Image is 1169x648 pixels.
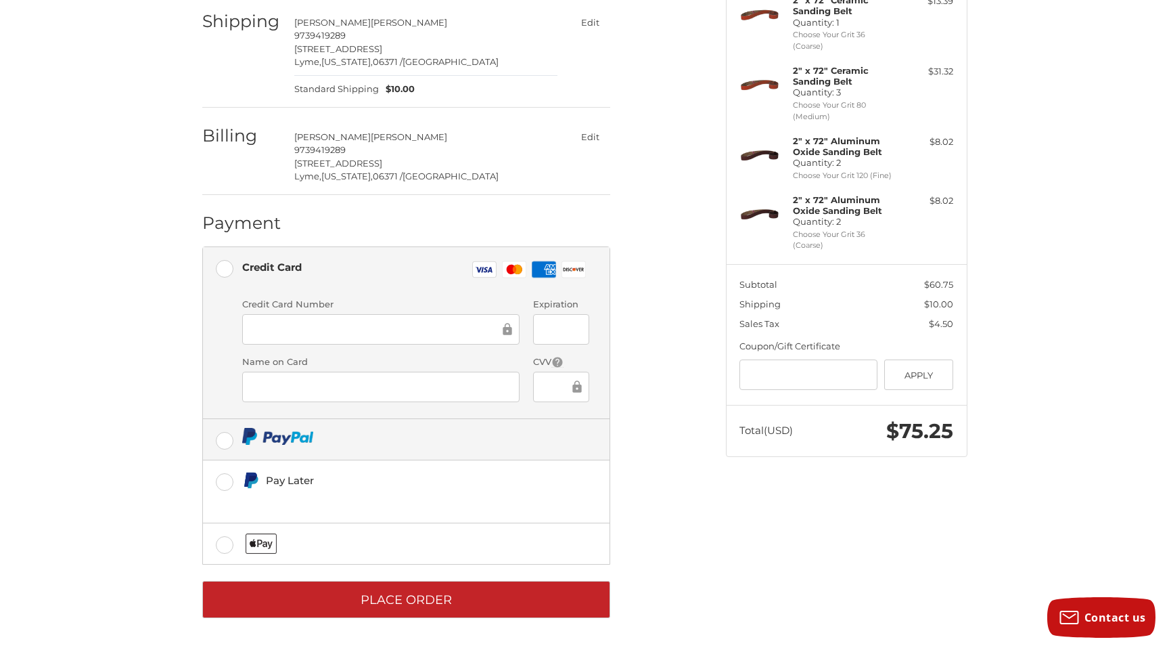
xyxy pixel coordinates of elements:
span: [US_STATE], [321,56,373,67]
input: Gift Certificate or Coupon Code [739,360,877,390]
h4: Quantity: 3 [793,65,896,98]
span: [PERSON_NAME] [371,17,447,28]
h2: Payment [202,213,281,234]
iframe: Secure Credit Card Frame - Credit Card Number [252,322,500,337]
iframe: Secure Credit Card Frame - Cardholder Name [252,379,510,395]
img: Pay Later icon [242,472,259,489]
strong: 2" x 72" Aluminum Oxide Sanding Belt [793,194,882,216]
div: $31.32 [900,65,953,79]
h2: Billing [202,125,281,146]
div: $8.02 [900,194,953,208]
span: Lyme, [294,56,321,67]
span: Subtotal [739,279,777,290]
span: Standard Shipping [294,83,379,96]
span: $75.25 [886,418,953,444]
span: $60.75 [924,279,953,290]
span: 06371 / [373,171,403,181]
iframe: Secure Credit Card Frame - Expiration Date [543,322,580,337]
img: PayPal icon [242,428,313,445]
span: $4.50 [929,318,953,329]
label: Expiration [533,298,589,311]
span: [US_STATE], [321,171,373,181]
label: Credit Card Number [242,298,520,311]
li: Choose Your Grit 80 (Medium) [793,100,896,122]
span: Contact us [1084,610,1146,625]
li: Choose Your Grit 120 (Fine) [793,170,896,181]
span: [PERSON_NAME] [371,131,447,142]
iframe: Secure Credit Card Frame - CVV [543,379,570,395]
div: Coupon/Gift Certificate [739,340,953,353]
button: Edit [571,13,610,33]
span: 9739419289 [294,30,346,41]
h4: Quantity: 2 [793,135,896,169]
div: Credit Card [242,256,302,278]
span: Lyme, [294,171,321,181]
button: Place Order [202,581,610,618]
span: Sales Tax [739,318,779,329]
span: [STREET_ADDRESS] [294,158,382,169]
div: $8.02 [900,135,953,149]
h4: Quantity: 2 [793,194,896,228]
span: [STREET_ADDRESS] [294,43,382,54]
iframe: PayPal Message 1 [242,495,517,506]
label: CVV [533,355,589,369]
span: Shipping [739,299,781,309]
strong: 2" x 72" Ceramic Sanding Belt [793,65,869,87]
strong: 2" x 72" Aluminum Oxide Sanding Belt [793,135,882,157]
button: Contact us [1047,597,1155,638]
span: $10.00 [379,83,415,96]
span: Total (USD) [739,424,793,437]
span: 06371 / [373,56,403,67]
span: [GEOGRAPHIC_DATA] [403,171,499,181]
li: Choose Your Grit 36 (Coarse) [793,229,896,251]
span: [PERSON_NAME] [294,131,371,142]
span: $10.00 [924,299,953,309]
h2: Shipping [202,11,281,32]
label: Name on Card [242,355,520,369]
button: Edit [571,127,610,147]
button: Apply [884,360,954,390]
div: Pay Later [266,469,517,492]
li: Choose Your Grit 36 (Coarse) [793,29,896,51]
img: Applepay icon [246,534,277,554]
span: [GEOGRAPHIC_DATA] [403,56,499,67]
span: [PERSON_NAME] [294,17,371,28]
span: 9739419289 [294,144,346,155]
